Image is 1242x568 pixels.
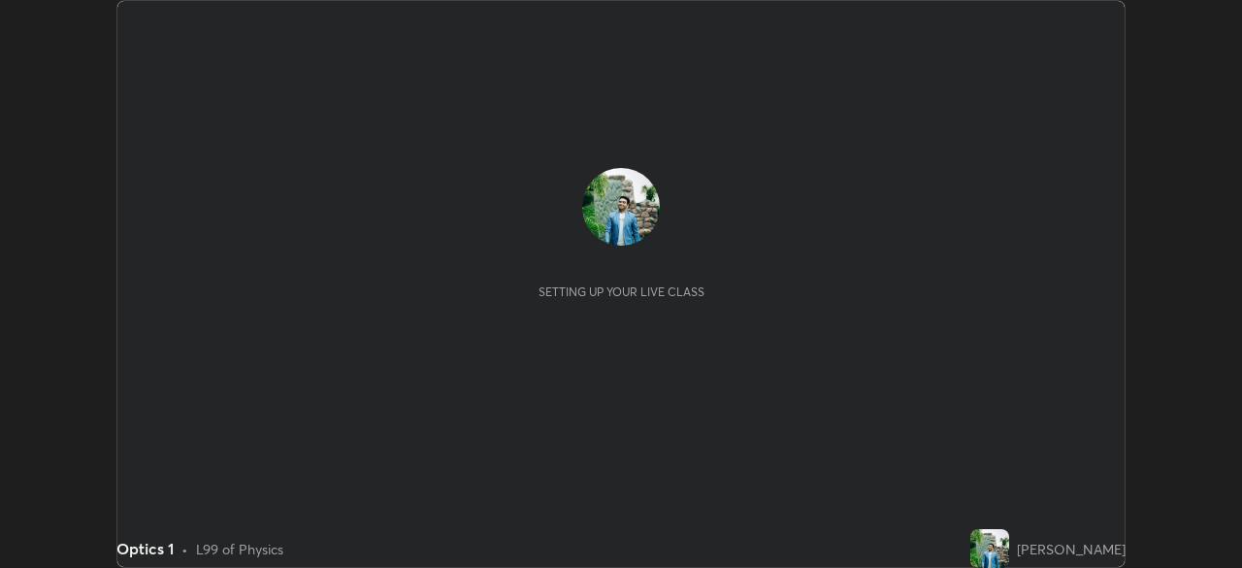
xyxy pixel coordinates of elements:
div: Optics 1 [116,537,174,560]
div: Setting up your live class [539,284,704,299]
div: • [181,539,188,559]
img: 3039acb2fa3d48028dcb1705d1182d1b.jpg [970,529,1009,568]
img: 3039acb2fa3d48028dcb1705d1182d1b.jpg [582,168,660,246]
div: [PERSON_NAME] [1017,539,1126,559]
div: L99 of Physics [196,539,283,559]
